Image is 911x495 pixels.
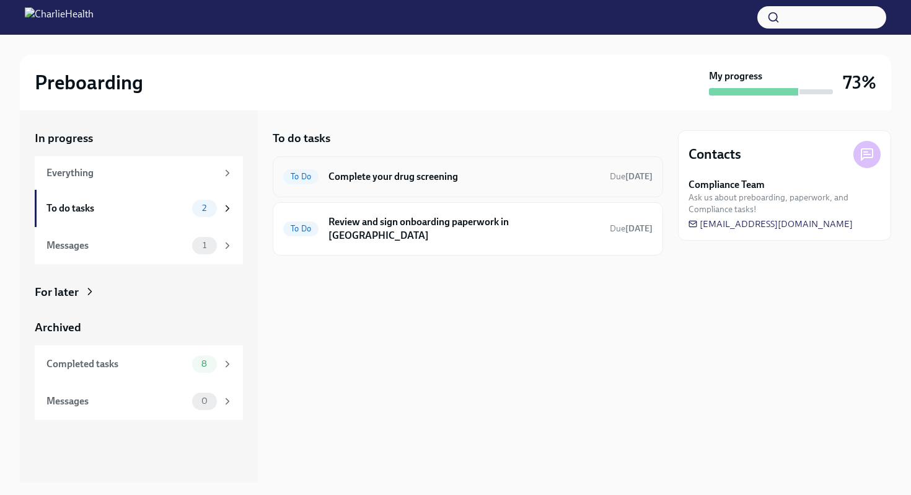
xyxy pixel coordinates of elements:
[46,239,187,252] div: Messages
[25,7,94,27] img: CharlieHealth
[35,284,243,300] a: For later
[46,202,187,215] div: To do tasks
[35,130,243,146] a: In progress
[35,383,243,420] a: Messages0
[194,359,214,368] span: 8
[843,71,876,94] h3: 73%
[610,223,653,234] span: Due
[625,171,653,182] strong: [DATE]
[46,166,217,180] div: Everything
[610,223,653,234] span: September 22nd, 2025 09:00
[195,203,214,213] span: 2
[689,145,741,164] h4: Contacts
[35,70,143,95] h2: Preboarding
[283,172,319,181] span: To Do
[689,192,881,215] span: Ask us about preboarding, paperwork, and Compliance tasks!
[328,170,600,184] h6: Complete your drug screening
[35,190,243,227] a: To do tasks2
[709,69,762,83] strong: My progress
[689,178,765,192] strong: Compliance Team
[194,396,215,406] span: 0
[328,215,600,243] h6: Review and sign onboarding paperwork in [GEOGRAPHIC_DATA]
[35,346,243,383] a: Completed tasks8
[35,319,243,336] a: Archived
[195,241,214,250] span: 1
[46,357,187,371] div: Completed tasks
[35,284,79,300] div: For later
[689,218,853,230] a: [EMAIL_ADDRESS][DOMAIN_NAME]
[46,395,187,408] div: Messages
[610,171,653,182] span: September 19th, 2025 09:00
[35,227,243,264] a: Messages1
[35,156,243,190] a: Everything
[283,167,653,187] a: To DoComplete your drug screeningDue[DATE]
[283,213,653,245] a: To DoReview and sign onboarding paperwork in [GEOGRAPHIC_DATA]Due[DATE]
[283,224,319,233] span: To Do
[610,171,653,182] span: Due
[273,130,330,146] h5: To do tasks
[625,223,653,234] strong: [DATE]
